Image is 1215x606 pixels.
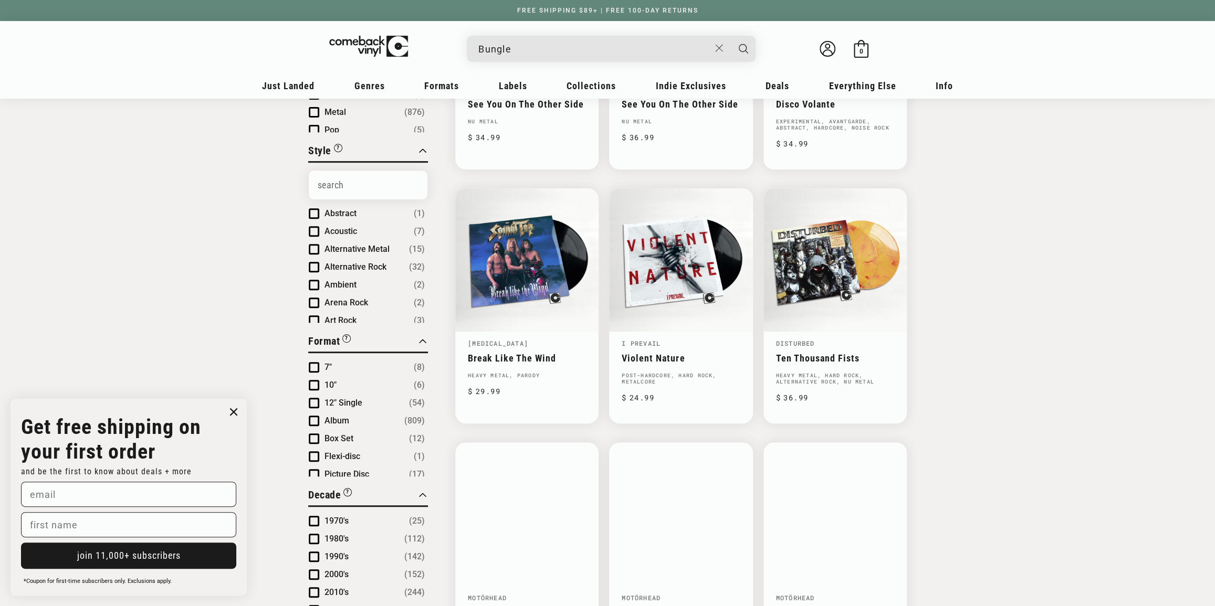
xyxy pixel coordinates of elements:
span: 10" [324,380,337,390]
span: Number of products: (142) [404,550,425,563]
span: 7" [324,362,332,372]
span: Decade [308,488,341,501]
span: Album [324,416,349,426]
span: Number of products: (54) [409,397,425,409]
a: Break Like The Wind [468,353,586,364]
span: Number of products: (8) [414,361,425,374]
span: Style [308,144,331,157]
span: Number of products: (6) [414,379,425,391]
span: Number of products: (25) [409,515,425,527]
span: Collections [567,80,616,91]
span: Abstract [324,208,357,218]
span: 1990's [324,551,349,561]
span: Art Rock [324,315,357,325]
span: 1970's [324,516,349,526]
span: Number of products: (152) [404,568,425,581]
span: Arena Rock [324,297,368,307]
strong: Get free shipping on your first order [21,414,201,464]
a: [MEDICAL_DATA] [468,339,528,347]
span: Number of products: (876) [404,106,425,119]
button: Filter by Format [308,333,351,352]
input: email [21,482,236,507]
button: Close [710,37,729,60]
span: Ambient [324,280,357,290]
input: first name [21,512,236,537]
span: Genres [354,80,385,91]
span: Pop [324,125,339,135]
span: 2000's [324,569,349,579]
span: Number of products: (2) [414,296,425,309]
span: 2010's [324,587,349,597]
a: Violent Nature [622,353,740,364]
span: *Coupon for first-time subscribers only. Exclusions apply. [24,578,172,584]
button: join 11,000+ subscribers [21,543,236,569]
a: See You On The Other Side [622,99,740,110]
span: Number of products: (5) [414,124,425,136]
a: Motörhead [622,593,661,602]
span: Number of products: (17) [409,468,425,481]
a: See You On The Other Side [468,99,586,110]
span: Formats [424,80,459,91]
span: Alternative Rock [324,262,386,272]
span: Format [308,335,340,347]
a: Disturbed [776,339,815,347]
span: Alternative Metal [324,244,390,254]
span: Just Landed [262,80,315,91]
a: Motörhead [468,593,507,602]
span: Number of products: (1) [414,207,425,220]
span: Acoustic [324,226,357,236]
span: Info [936,80,953,91]
button: Close dialog [226,404,242,420]
a: Ten Thousand Fists [776,353,894,364]
input: When autocomplete results are available use up and down arrows to review and enter to select [478,38,710,60]
span: Number of products: (7) [414,225,425,238]
span: Labels [499,80,527,91]
span: Box Set [324,433,353,443]
span: Everything Else [829,80,896,91]
button: Search [730,36,757,62]
span: Number of products: (1) [414,450,425,463]
span: Number of products: (32) [409,261,425,273]
span: Deals [766,80,789,91]
span: Number of products: (809) [404,414,425,427]
a: Motörhead [776,593,815,602]
button: Filter by Style [308,143,342,161]
a: I Prevail [622,339,661,347]
span: 0 [860,47,863,55]
button: Filter by Decade [308,487,352,505]
span: Picture Disc [324,469,369,479]
input: Search Options [309,171,427,199]
span: Number of products: (15) [409,243,425,256]
span: 1980's [324,534,349,544]
span: Indie Exclusives [656,80,726,91]
div: Search [467,36,756,62]
span: Number of products: (2) [414,279,425,291]
span: Number of products: (244) [404,586,425,599]
a: Disco Volante [776,99,894,110]
span: and be the first to know about deals + more [21,466,192,476]
span: Metal [324,107,346,117]
span: Number of products: (3) [414,314,425,327]
span: Number of products: (112) [404,533,425,545]
span: Number of products: (12) [409,432,425,445]
a: FREE SHIPPING $89+ | FREE 100-DAY RETURNS [507,7,709,14]
span: 12" Single [324,398,362,408]
span: Flexi-disc [324,451,360,461]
